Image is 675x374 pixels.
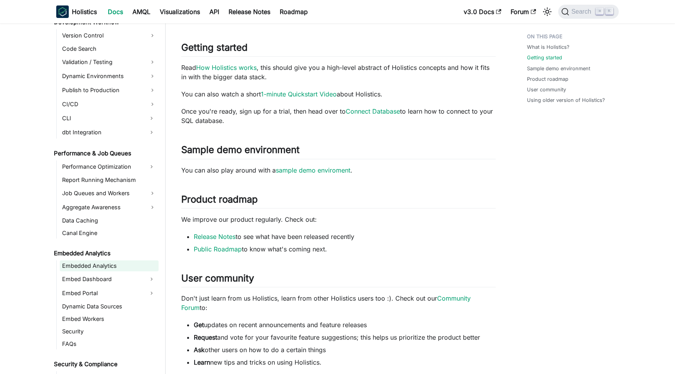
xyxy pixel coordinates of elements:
li: updates on recent announcements and feature releases [194,320,496,329]
a: Sample demo environment [527,65,590,72]
a: sample demo enviroment [276,166,350,174]
a: Security & Compliance [52,359,159,370]
li: new tips and tricks on using Holistics. [194,358,496,367]
a: Version Control [60,29,159,42]
a: Release Notes [224,5,275,18]
a: Code Search [60,43,159,54]
p: You can also play around with a . [181,166,496,175]
p: Read , this should give you a high-level abstract of Holistics concepts and how it fits in with t... [181,63,496,82]
kbd: K [605,8,613,15]
a: Public Roadmap [194,245,242,253]
a: HolisticsHolistics [56,5,97,18]
a: CI/CD [60,98,159,110]
a: Embed Workers [60,313,159,324]
strong: Ask [194,346,205,354]
a: dbt Integration [60,126,145,139]
a: FAQs [60,338,159,349]
a: Connect Database [346,107,400,115]
a: What is Holistics? [527,43,570,51]
button: Expand sidebar category 'Embed Portal' [145,287,159,299]
a: Community Forum [181,294,471,312]
a: Performance Optimization [60,160,145,173]
a: Job Queues and Workers [60,187,159,199]
strong: Request [194,333,217,341]
a: Publish to Production [60,84,159,96]
kbd: ⌘ [596,8,604,15]
h2: Product roadmap [181,194,496,208]
a: Roadmap [275,5,312,18]
li: other users on how to do a certain things [194,345,496,354]
button: Expand sidebar category 'CLI' [145,112,159,125]
a: Data Caching [60,215,159,226]
a: Product roadmap [527,75,568,83]
strong: Learn [194,358,210,366]
a: Docs [103,5,128,18]
a: Forum [506,5,541,18]
a: Validation / Testing [60,56,159,68]
a: Embedded Analytics [60,260,159,271]
a: Canal Engine [60,228,159,239]
nav: Docs sidebar [48,23,166,374]
h2: User community [181,272,496,287]
li: to see what have been released recently [194,232,496,241]
a: Getting started [527,54,562,61]
a: User community [527,86,566,93]
a: API [205,5,224,18]
a: Visualizations [155,5,205,18]
button: Expand sidebar category 'Embed Dashboard' [145,273,159,285]
a: v3.0 Docs [459,5,506,18]
button: Switch between dark and light mode (currently light mode) [541,5,554,18]
a: Aggregate Awareness [60,201,159,214]
img: Holistics [56,5,69,18]
a: Report Running Mechanism [60,175,159,185]
h2: Sample demo environment [181,144,496,159]
li: to know what's coming next. [194,244,496,254]
a: Embedded Analytics [52,248,159,259]
button: Expand sidebar category 'Performance Optimization' [145,160,159,173]
a: How Holistics works [196,64,257,71]
button: Expand sidebar category 'dbt Integration' [145,126,159,139]
b: Holistics [72,7,97,16]
a: Using older version of Holistics? [527,96,605,104]
a: Embed Portal [60,287,145,299]
a: CLI [60,112,145,125]
a: Release Notes [194,233,236,240]
p: Don't just learn from us Holistics, learn from other Holistics users too :). Check out our to: [181,294,496,312]
a: Dynamic Environments [60,70,159,82]
h2: Getting started [181,42,496,57]
a: Performance & Job Queues [52,148,159,159]
p: We improve our product regularly. Check out: [181,215,496,224]
span: Search [569,8,596,15]
a: Security [60,326,159,337]
p: Once you're ready, sign up for a trial, then head over to to learn how to connect to your SQL dat... [181,107,496,125]
a: Embed Dashboard [60,273,145,285]
a: 1-minute Quickstart Video [261,90,337,98]
p: You can also watch a short about Holistics. [181,89,496,99]
a: AMQL [128,5,155,18]
button: Search (Command+K) [558,5,619,19]
a: Dynamic Data Sources [60,301,159,312]
li: and vote for your favourite feature suggestions; this helps us prioritize the product better [194,333,496,342]
strong: Get [194,321,204,329]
